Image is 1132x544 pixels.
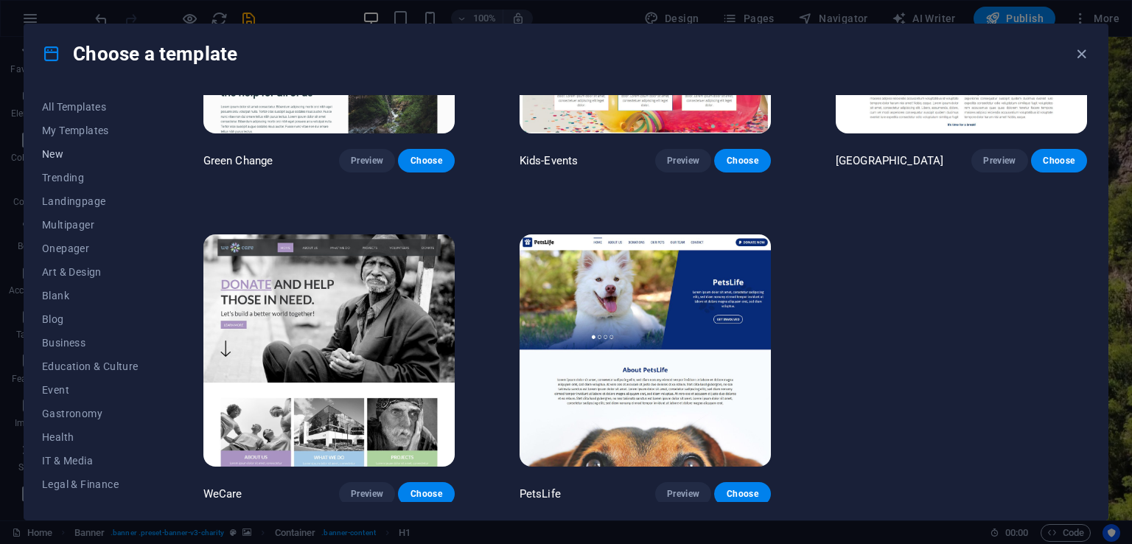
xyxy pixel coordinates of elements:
[42,313,139,325] span: Blog
[42,496,139,520] button: Non-Profit
[42,142,139,166] button: New
[520,153,579,168] p: Kids-Events
[42,243,139,254] span: Onepager
[42,408,139,419] span: Gastronomy
[42,331,139,355] button: Business
[42,219,139,231] span: Multipager
[398,149,454,172] button: Choose
[42,42,237,66] h4: Choose a template
[42,355,139,378] button: Education & Culture
[667,488,699,500] span: Preview
[339,149,395,172] button: Preview
[42,455,139,467] span: IT & Media
[42,125,139,136] span: My Templates
[520,234,771,466] img: PetsLife
[42,166,139,189] button: Trending
[203,487,242,501] p: WeCare
[42,431,139,443] span: Health
[714,149,770,172] button: Choose
[42,148,139,160] span: New
[410,488,442,500] span: Choose
[42,95,139,119] button: All Templates
[351,155,383,167] span: Preview
[836,153,943,168] p: [GEOGRAPHIC_DATA]
[42,101,139,113] span: All Templates
[42,195,139,207] span: Landingpage
[42,402,139,425] button: Gastronomy
[42,478,139,490] span: Legal & Finance
[351,488,383,500] span: Preview
[42,378,139,402] button: Event
[983,155,1016,167] span: Preview
[42,260,139,284] button: Art & Design
[42,360,139,372] span: Education & Culture
[42,237,139,260] button: Onepager
[42,284,139,307] button: Blank
[42,172,139,184] span: Trending
[42,119,139,142] button: My Templates
[1031,149,1087,172] button: Choose
[655,482,711,506] button: Preview
[42,213,139,237] button: Multipager
[203,153,273,168] p: Green Change
[42,449,139,472] button: IT & Media
[726,488,758,500] span: Choose
[42,384,139,396] span: Event
[410,155,442,167] span: Choose
[714,482,770,506] button: Choose
[520,487,561,501] p: PetsLife
[667,155,699,167] span: Preview
[42,425,139,449] button: Health
[42,290,139,301] span: Blank
[398,482,454,506] button: Choose
[726,155,758,167] span: Choose
[971,149,1027,172] button: Preview
[42,472,139,496] button: Legal & Finance
[42,266,139,278] span: Art & Design
[655,149,711,172] button: Preview
[42,337,139,349] span: Business
[42,307,139,331] button: Blog
[42,189,139,213] button: Landingpage
[1043,155,1075,167] span: Choose
[203,234,455,466] img: WeCare
[339,482,395,506] button: Preview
